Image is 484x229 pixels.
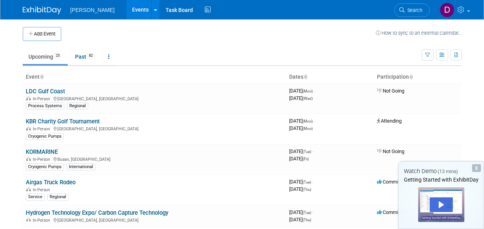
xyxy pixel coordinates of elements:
a: LDC Gulf Coast [26,88,65,95]
th: Participation [374,71,462,84]
span: [DATE] [289,118,315,124]
div: Regional [47,194,69,200]
span: [DATE] [289,95,313,101]
span: In-Person [33,157,52,162]
span: (Thu) [303,218,311,222]
a: How to sync to an external calendar... [376,30,462,36]
img: ExhibitDay [23,7,61,14]
a: Upcoming25 [23,49,68,64]
button: Add Event [23,27,61,41]
span: In-Person [33,218,52,223]
span: In-Person [33,96,52,101]
span: (Tue) [303,210,311,215]
img: In-Person Event [26,96,31,100]
span: [DATE] [289,88,315,94]
img: In-Person Event [26,187,31,191]
span: 25 [54,53,62,59]
div: Dismiss [472,164,481,172]
img: In-Person Event [26,126,31,130]
span: Not Going [377,88,404,94]
span: [DATE] [289,217,311,222]
div: Cryogenic Pumps [26,163,64,170]
div: Process Systems [26,103,64,109]
span: Committed [377,179,407,185]
span: [DATE] [289,156,309,162]
span: [DATE] [289,148,313,154]
span: In-Person [33,126,52,131]
span: (13 mins) [438,169,458,174]
span: [DATE] [289,179,313,185]
span: - [314,118,315,124]
a: Sort by Event Name [40,74,44,80]
a: Sort by Start Date [303,74,307,80]
div: Play [430,197,453,212]
span: (Tue) [303,180,311,184]
span: Attending [377,118,402,124]
th: Dates [286,71,374,84]
div: Watch Demo [399,167,484,175]
span: (Mon) [303,119,313,123]
img: In-Person Event [26,218,31,222]
a: Hydrogen Technology Expo/ Carbon Capture Technology [26,209,168,216]
a: Search [394,3,430,17]
span: Search [405,7,422,13]
div: Service [26,194,45,200]
span: - [312,148,313,154]
span: [PERSON_NAME] [70,7,115,13]
span: (Tue) [303,150,311,154]
div: Regional [67,103,88,109]
span: [DATE] [289,125,313,131]
div: [GEOGRAPHIC_DATA], [GEOGRAPHIC_DATA] [26,217,283,223]
div: Cryogenic Pumps [26,133,64,140]
a: KBR Charity Golf Tournament [26,118,100,125]
a: KORMARINE [26,148,58,155]
a: Airgas Truck Rodeo [26,179,75,186]
img: Diana Contreras Olguin [440,3,454,17]
span: 82 [87,53,95,59]
div: [GEOGRAPHIC_DATA], [GEOGRAPHIC_DATA] [26,125,283,131]
span: In-Person [33,187,52,192]
th: Event [23,71,286,84]
a: Sort by Participation Type [409,74,413,80]
span: - [312,179,313,185]
span: - [312,209,313,215]
div: International [67,163,95,170]
img: In-Person Event [26,157,31,161]
span: (Wed) [303,96,313,101]
a: Past82 [69,49,101,64]
span: (Mon) [303,126,313,131]
span: [DATE] [289,186,311,192]
div: Getting Started with ExhibitDay [399,176,484,184]
span: (Thu) [303,187,311,192]
span: Committed [377,209,407,215]
span: Not Going [377,148,404,154]
span: (Mon) [303,89,313,93]
span: - [314,88,315,94]
div: Busan, [GEOGRAPHIC_DATA] [26,156,283,162]
span: (Fri) [303,157,309,161]
span: [DATE] [289,209,313,215]
div: [GEOGRAPHIC_DATA], [GEOGRAPHIC_DATA] [26,95,283,101]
